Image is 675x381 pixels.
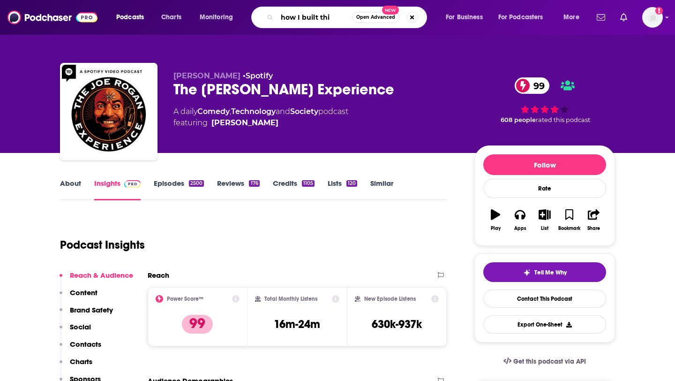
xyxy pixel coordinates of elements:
[642,7,663,28] button: Show profile menu
[483,179,606,198] div: Rate
[60,238,145,252] h1: Podcast Insights
[243,71,273,80] span: •
[7,8,97,26] img: Podchaser - Follow, Share and Rate Podcasts
[154,179,204,200] a: Episodes2500
[116,11,144,24] span: Podcasts
[370,179,393,200] a: Similar
[492,10,557,25] button: open menu
[536,116,590,123] span: rated this podcast
[173,71,240,80] span: [PERSON_NAME]
[276,107,290,116] span: and
[616,9,631,25] a: Show notifications dropdown
[587,226,600,231] div: Share
[200,11,233,24] span: Monitoring
[60,288,97,305] button: Content
[94,179,141,200] a: InsightsPodchaser Pro
[193,10,245,25] button: open menu
[364,296,416,302] h2: New Episode Listens
[302,180,315,187] div: 1105
[483,315,606,334] button: Export One-Sheet
[483,203,508,237] button: Play
[642,7,663,28] span: Logged in as james.parsons
[290,107,318,116] a: Society
[382,6,399,15] span: New
[246,71,273,80] a: Spotify
[352,12,399,23] button: Open AdvancedNew
[655,7,663,15] svg: Add a profile image
[264,296,317,302] h2: Total Monthly Listens
[491,226,501,231] div: Play
[217,179,259,200] a: Reviews176
[173,117,348,129] span: featuring
[557,10,591,25] button: open menu
[593,9,609,25] a: Show notifications dropdown
[62,65,156,159] img: The Joe Rogan Experience
[523,269,531,276] img: tell me why sparkle
[563,11,579,24] span: More
[70,288,97,297] p: Content
[189,180,204,187] div: 2500
[231,107,276,116] a: Technology
[124,180,141,188] img: Podchaser Pro
[60,322,91,340] button: Social
[532,203,557,237] button: List
[508,203,532,237] button: Apps
[515,77,549,94] a: 99
[582,203,606,237] button: Share
[155,10,187,25] a: Charts
[70,305,113,314] p: Brand Safety
[496,350,593,373] a: Get this podcast via API
[328,179,357,200] a: Lists120
[148,271,169,280] h2: Reach
[110,10,156,25] button: open menu
[446,11,483,24] span: For Business
[182,315,213,334] p: 99
[474,71,615,130] div: 99 608 peoplerated this podcast
[249,180,259,187] div: 176
[534,269,567,276] span: Tell Me Why
[356,15,395,20] span: Open Advanced
[513,358,586,366] span: Get this podcast via API
[60,271,133,288] button: Reach & Audience
[541,226,548,231] div: List
[161,11,181,24] span: Charts
[60,179,81,200] a: About
[372,317,422,331] h3: 630k-937k
[498,11,543,24] span: For Podcasters
[557,203,581,237] button: Bookmark
[70,322,91,331] p: Social
[483,262,606,282] button: tell me why sparkleTell Me Why
[274,317,320,331] h3: 16m-24m
[167,296,203,302] h2: Power Score™
[483,290,606,308] a: Contact This Podcast
[558,226,580,231] div: Bookmark
[277,10,352,25] input: Search podcasts, credits, & more...
[642,7,663,28] img: User Profile
[211,117,278,129] a: Joe Rogan
[501,116,536,123] span: 608 people
[514,226,526,231] div: Apps
[197,107,230,116] a: Comedy
[70,340,101,349] p: Contacts
[70,357,92,366] p: Charts
[230,107,231,116] span: ,
[173,106,348,129] div: A daily podcast
[439,10,495,25] button: open menu
[70,271,133,280] p: Reach & Audience
[346,180,357,187] div: 120
[260,7,436,28] div: Search podcasts, credits, & more...
[60,357,92,374] button: Charts
[524,77,549,94] span: 99
[273,179,315,200] a: Credits1105
[483,154,606,175] button: Follow
[60,340,101,357] button: Contacts
[60,305,113,323] button: Brand Safety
